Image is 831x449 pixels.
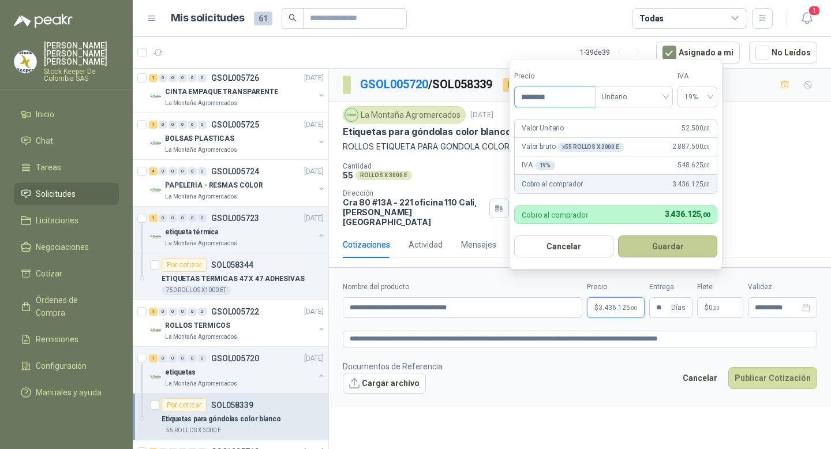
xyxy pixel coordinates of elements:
p: La Montaña Agromercados [165,239,237,248]
a: Por cotizarSOL058339Etiquetas para góndolas color blanco55 ROLLOS X 3000 E [133,394,328,440]
div: Cotizaciones [343,238,390,251]
div: 0 [159,167,167,175]
div: 0 [188,354,197,362]
span: Cotizar [36,267,62,280]
span: Unitario [602,88,666,106]
span: Días [671,298,686,317]
div: 0 [159,74,167,82]
p: La Montaña Agromercados [165,192,237,201]
p: SOL058339 [211,401,253,409]
p: 55 [343,170,353,180]
a: 1 0 0 0 0 0 GSOL005722[DATE] Company LogoROLLOS TERMICOSLa Montaña Agromercados [149,305,326,342]
button: Asignado a mi [656,42,740,63]
span: ,00 [703,125,710,132]
a: GSOL005720 [360,77,428,91]
div: 0 [178,308,187,316]
div: 19 % [535,161,556,170]
span: Negociaciones [36,241,89,253]
div: 1 [149,74,158,82]
a: 1 0 0 0 0 0 GSOL005726[DATE] Company LogoCINTA EMPAQUE TRANSPARENTELa Montaña Agromercados [149,71,326,108]
div: 0 [178,167,187,175]
div: 0 [198,354,207,362]
p: Cra 80 #13A - 221 oficina 110 Cali , [PERSON_NAME][GEOGRAPHIC_DATA] [343,197,485,227]
a: Solicitudes [14,183,119,205]
p: La Montaña Agromercados [165,332,237,342]
p: Etiquetas para góndolas color blanco [162,414,281,425]
span: 3.436.125 [672,179,710,190]
p: PAPELERIA - RESMAS COLOR [165,180,263,191]
img: Company Logo [149,183,163,197]
div: Mensajes [461,238,496,251]
div: 0 [178,74,187,82]
button: Cargar archivo [343,373,426,394]
div: 1 [149,121,158,129]
p: GSOL005723 [211,214,259,222]
a: Configuración [14,355,119,377]
span: ,00 [630,305,637,311]
a: 1 0 0 0 0 0 GSOL005720[DATE] Company LogoetiquetasLa Montaña Agromercados [149,351,326,388]
img: Company Logo [149,89,163,103]
p: CINTA EMPAQUE TRANSPARENTE [165,87,278,98]
p: [DATE] [304,353,324,364]
a: Licitaciones [14,209,119,231]
label: Nombre del producto [343,282,582,293]
div: 0 [198,214,207,222]
a: Chat [14,130,119,152]
p: [DATE] [304,119,324,130]
a: Remisiones [14,328,119,350]
div: 4 [149,167,158,175]
div: 0 [159,308,167,316]
span: Remisiones [36,333,78,346]
div: 0 [188,308,197,316]
img: Company Logo [149,370,163,384]
a: 1 0 0 0 0 0 GSOL005723[DATE] Company Logoetiqueta térmicaLa Montaña Agromercados [149,211,326,248]
div: Por cotizar [503,78,556,92]
div: 0 [178,354,187,362]
a: Órdenes de Compra [14,289,119,324]
p: [PERSON_NAME] [PERSON_NAME] [PERSON_NAME] [44,42,119,66]
span: Órdenes de Compra [36,294,108,319]
span: ,00 [701,211,710,219]
p: IVA [522,160,555,171]
div: 1 [149,308,158,316]
p: $3.436.125,00 [587,297,645,318]
span: Licitaciones [36,214,78,227]
span: search [289,14,297,22]
span: 61 [254,12,272,25]
div: 0 [188,214,197,222]
button: Cancelar [514,235,613,257]
div: Por cotizar [162,398,207,412]
p: Dirección [343,189,485,197]
p: ROLLOS ETIQUETA PARA GONDOLA COLOR BLANCO [343,140,817,153]
div: 0 [169,167,177,175]
p: GSOL005722 [211,308,259,316]
span: Configuración [36,360,87,372]
p: Stock Keeper De Colombia SAS [44,68,119,82]
div: 0 [159,354,167,362]
img: Company Logo [14,51,36,73]
span: ,00 [713,305,720,311]
span: ,00 [703,181,710,188]
button: Guardar [618,235,717,257]
label: Entrega [649,282,692,293]
span: Tareas [36,161,61,174]
a: Negociaciones [14,236,119,258]
img: Logo peakr [14,14,73,28]
label: Flete [697,282,743,293]
div: 0 [198,167,207,175]
p: GSOL005726 [211,74,259,82]
div: 0 [188,167,197,175]
div: 0 [169,214,177,222]
a: 4 0 0 0 0 0 GSOL005724[DATE] Company LogoPAPELERIA - RESMAS COLORLa Montaña Agromercados [149,164,326,201]
div: 750 ROLLOS X1000 ET [162,286,231,295]
a: Manuales y ayuda [14,381,119,403]
p: La Montaña Agromercados [165,99,237,108]
a: Por cotizarSOL058344ETIQUETAS TERMICAS 47 X 47 ADHESIVAS750 ROLLOS X1000 ET [133,253,328,300]
span: 52.500 [682,123,710,134]
p: etiqueta térmica [165,227,218,238]
span: ,00 [703,162,710,169]
label: IVA [677,71,717,82]
div: 0 [169,74,177,82]
a: Tareas [14,156,119,178]
span: Manuales y ayuda [36,386,102,399]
